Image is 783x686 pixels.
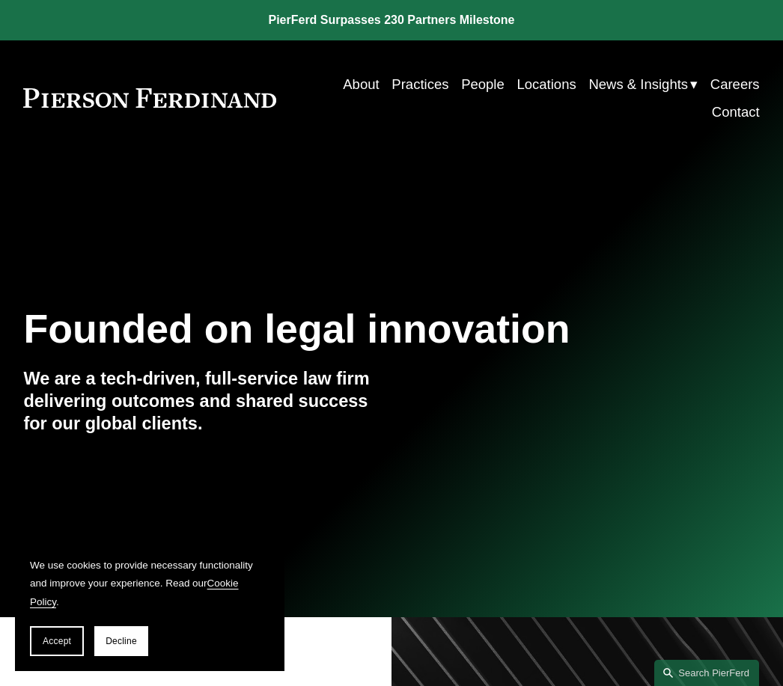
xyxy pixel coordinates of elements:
[94,626,148,656] button: Decline
[30,557,269,611] p: We use cookies to provide necessary functionality and improve your experience. Read our .
[30,626,84,656] button: Accept
[391,70,448,98] a: Practices
[106,636,137,646] span: Decline
[343,70,379,98] a: About
[461,70,505,98] a: People
[23,306,636,352] h1: Founded on legal innovation
[710,70,760,98] a: Careers
[517,70,576,98] a: Locations
[712,98,760,126] a: Contact
[15,542,284,671] section: Cookie banner
[43,636,71,646] span: Accept
[588,70,698,98] a: folder dropdown
[23,368,391,435] h4: We are a tech-driven, full-service law firm delivering outcomes and shared success for our global...
[588,72,688,97] span: News & Insights
[30,578,239,607] a: Cookie Policy
[654,660,759,686] a: Search this site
